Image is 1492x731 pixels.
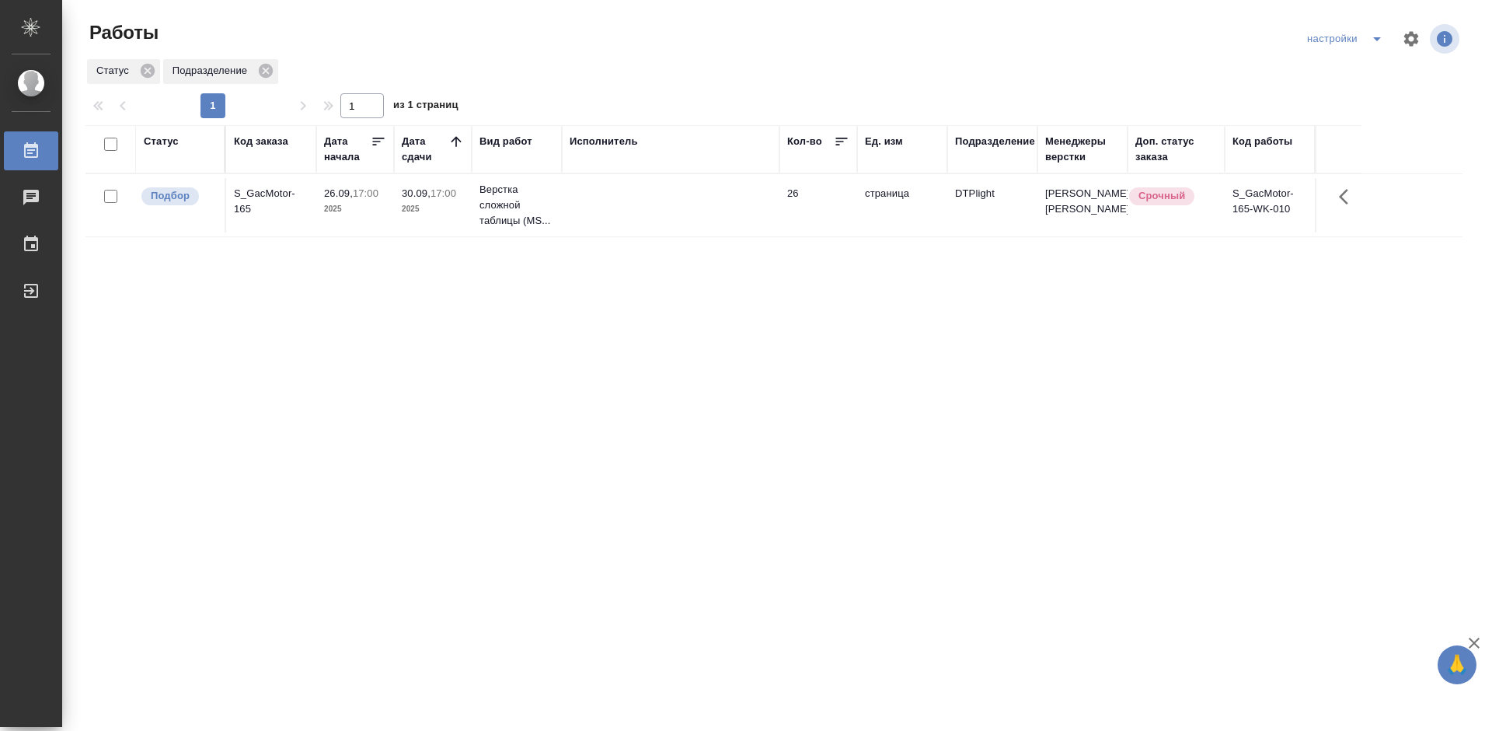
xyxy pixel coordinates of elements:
p: 17:00 [431,187,456,199]
p: 26.09, [324,187,353,199]
div: Вид работ [479,134,532,149]
td: страница [857,178,947,233]
div: Код работы [1232,134,1292,149]
p: 30.09, [402,187,431,199]
p: Подбор [151,188,190,204]
td: DTPlight [947,178,1037,233]
p: 2025 [402,201,464,217]
p: 17:00 [353,187,378,199]
p: [PERSON_NAME], [PERSON_NAME] [1045,186,1120,217]
td: S_GacMotor-165-WK-010 [1225,178,1315,233]
p: Верстка сложной таблицы (MS... [479,182,554,229]
div: Дата сдачи [402,134,448,165]
div: Ед. изм [865,134,903,149]
span: из 1 страниц [393,96,458,118]
div: Доп. статус заказа [1135,134,1217,165]
div: Можно подбирать исполнителей [140,186,217,207]
div: split button [1303,26,1393,51]
div: Статус [87,59,160,84]
p: Подразделение [173,63,253,79]
div: Подразделение [163,59,278,84]
p: Статус [96,63,134,79]
button: 🙏 [1438,645,1476,684]
div: Исполнитель [570,134,638,149]
div: Дата начала [324,134,371,165]
span: Посмотреть информацию [1430,24,1462,54]
div: Менеджеры верстки [1045,134,1120,165]
div: Кол-во [787,134,822,149]
span: Настроить таблицу [1393,20,1430,58]
td: 26 [779,178,857,233]
p: Срочный [1138,188,1185,204]
div: Код заказа [234,134,288,149]
div: Подразделение [955,134,1035,149]
span: Работы [85,20,159,45]
div: S_GacMotor-165 [234,186,309,217]
span: 🙏 [1444,649,1470,681]
p: 2025 [324,201,386,217]
button: Здесь прячутся важные кнопки [1330,178,1367,215]
div: Статус [144,134,179,149]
